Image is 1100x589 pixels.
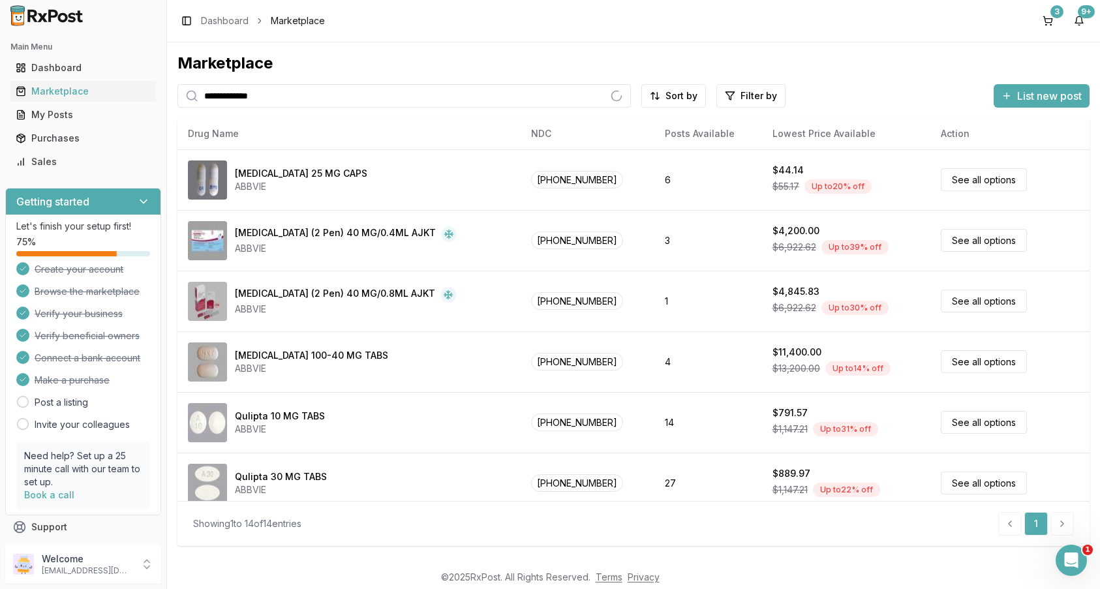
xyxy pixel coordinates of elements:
[16,194,89,209] h3: Getting started
[741,89,777,102] span: Filter by
[16,155,151,168] div: Sales
[16,61,151,74] div: Dashboard
[5,57,161,78] button: Dashboard
[16,235,36,249] span: 75 %
[654,331,762,392] td: 4
[772,224,819,237] div: $4,200.00
[641,84,706,108] button: Sort by
[13,554,34,575] img: User avatar
[10,56,156,80] a: Dashboard
[235,303,456,316] div: ABBVIE
[188,221,227,260] img: Humira (2 Pen) 40 MG/0.4ML AJKT
[177,118,521,149] th: Drug Name
[531,414,623,431] span: [PHONE_NUMBER]
[813,422,878,436] div: Up to 31 % off
[235,287,435,303] div: [MEDICAL_DATA] (2 Pen) 40 MG/0.8ML AJKT
[596,571,622,582] a: Terms
[35,285,140,298] span: Browse the marketplace
[235,362,388,375] div: ABBVIE
[654,149,762,210] td: 6
[35,329,140,342] span: Verify beneficial owners
[941,472,1027,494] a: See all options
[188,160,227,200] img: Gengraf 25 MG CAPS
[1082,545,1093,555] span: 1
[177,53,1090,74] div: Marketplace
[1056,545,1087,576] iframe: Intercom live chat
[654,210,762,271] td: 3
[1069,10,1090,31] button: 9+
[271,14,325,27] span: Marketplace
[994,84,1090,108] button: List new post
[941,290,1027,312] a: See all options
[24,449,142,489] p: Need help? Set up a 25 minute call with our team to set up.
[201,14,325,27] nav: breadcrumb
[235,410,325,423] div: Qulipta 10 MG TABS
[654,453,762,513] td: 27
[941,350,1027,373] a: See all options
[235,226,436,242] div: [MEDICAL_DATA] (2 Pen) 40 MG/0.4ML AJKT
[772,406,808,419] div: $791.57
[716,84,786,108] button: Filter by
[35,352,140,365] span: Connect a bank account
[654,392,762,453] td: 14
[35,374,110,387] span: Make a purchase
[24,489,74,500] a: Book a call
[188,464,227,503] img: Qulipta 30 MG TABS
[235,349,388,362] div: [MEDICAL_DATA] 100-40 MG TABS
[5,128,161,149] button: Purchases
[998,512,1074,536] nav: pagination
[1024,512,1048,536] a: 1
[654,271,762,331] td: 1
[772,241,816,254] span: $6,922.62
[5,515,161,539] button: Support
[772,180,799,193] span: $55.17
[5,104,161,125] button: My Posts
[930,118,1090,149] th: Action
[10,103,156,127] a: My Posts
[772,423,808,436] span: $1,147.21
[1017,88,1082,104] span: List new post
[16,108,151,121] div: My Posts
[35,396,88,409] a: Post a listing
[772,467,810,480] div: $889.97
[941,411,1027,434] a: See all options
[188,403,227,442] img: Qulipta 10 MG TABS
[994,91,1090,104] a: List new post
[941,229,1027,252] a: See all options
[5,539,161,562] button: Feedback
[531,474,623,492] span: [PHONE_NUMBER]
[813,483,880,497] div: Up to 22 % off
[772,285,819,298] div: $4,845.83
[188,282,227,321] img: Humira (2 Pen) 40 MG/0.8ML AJKT
[5,151,161,172] button: Sales
[235,483,327,496] div: ABBVIE
[10,150,156,174] a: Sales
[531,353,623,370] span: [PHONE_NUMBER]
[772,483,808,496] span: $1,147.21
[941,168,1027,191] a: See all options
[235,180,367,193] div: ABBVIE
[235,423,325,436] div: ABBVIE
[772,346,821,359] div: $11,400.00
[42,566,132,576] p: [EMAIL_ADDRESS][DOMAIN_NAME]
[521,118,654,149] th: NDC
[1078,5,1095,18] div: 9+
[16,132,151,145] div: Purchases
[804,179,872,194] div: Up to 20 % off
[16,85,151,98] div: Marketplace
[235,242,457,255] div: ABBVIE
[35,263,123,276] span: Create your account
[531,292,623,310] span: [PHONE_NUMBER]
[1037,10,1058,31] a: 3
[772,362,820,375] span: $13,200.00
[42,552,132,566] p: Welcome
[235,167,367,180] div: [MEDICAL_DATA] 25 MG CAPS
[531,171,623,189] span: [PHONE_NUMBER]
[821,301,889,315] div: Up to 30 % off
[16,220,150,233] p: Let's finish your setup first!
[10,42,156,52] h2: Main Menu
[5,81,161,102] button: Marketplace
[821,240,889,254] div: Up to 39 % off
[531,232,623,249] span: [PHONE_NUMBER]
[628,571,660,582] a: Privacy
